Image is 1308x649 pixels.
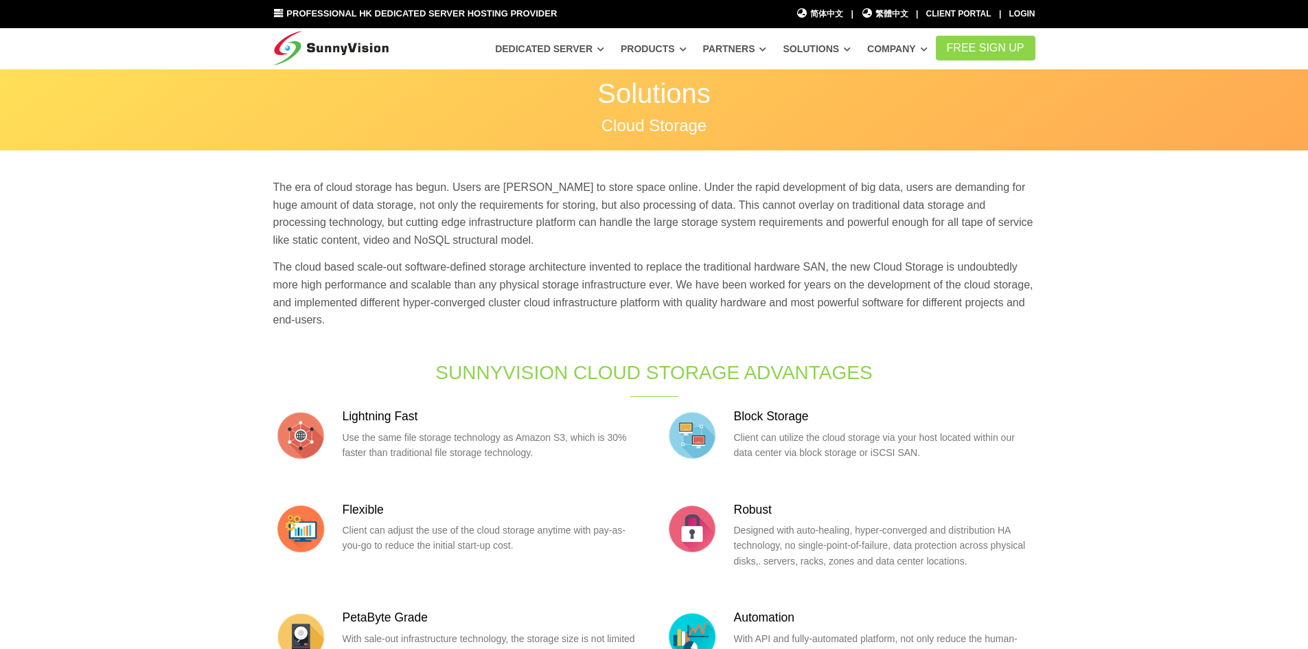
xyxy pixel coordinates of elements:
[867,36,928,61] a: Company
[783,36,851,61] a: Solutions
[999,8,1001,21] li: |
[426,359,883,386] h1: SunnyVision Cloud Storage Advantages
[665,501,720,556] img: flat-security.png
[273,80,1035,107] p: Solutions
[273,501,328,556] img: flat-mon-cogs.png
[734,501,1035,519] h3: Robust
[343,501,644,519] h3: Flexible
[734,408,1035,425] h3: Block Storage
[343,609,644,626] h3: PetaByte Grade
[273,179,1035,249] p: The era of cloud storage has begun. Users are [PERSON_NAME] to store space online. Under the rapi...
[796,8,844,21] a: 简体中文
[495,36,604,61] a: Dedicated Server
[734,430,1035,461] p: Client can utilize the cloud storage via your host located within our data center via block stora...
[936,36,1035,60] a: FREE Sign Up
[273,117,1035,134] p: Cloud Storage
[273,258,1035,328] p: The cloud based scale-out software-defined storage architecture invented to replace the tradition...
[703,36,767,61] a: Partners
[286,8,557,19] span: Professional HK Dedicated Server Hosting Provider
[273,408,328,463] img: flat-internet.png
[343,408,644,425] h3: Lightning Fast
[621,36,687,61] a: Products
[1009,9,1035,19] a: Login
[916,8,918,21] li: |
[926,9,991,19] a: Client Portal
[861,8,908,21] a: 繁體中文
[343,430,644,461] p: Use the same file storage technology as Amazon S3, which is 30% faster than traditional file stor...
[343,523,644,554] p: Client can adjust the use of the cloud storage anytime with pay-as-you-go to reduce the initial s...
[734,523,1035,569] p: Designed with auto-healing, hyper-converged and distribution HA technology, no single-point-of-fa...
[665,408,720,463] img: flat-lan.png
[734,609,1035,626] h3: Automation
[851,8,853,21] li: |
